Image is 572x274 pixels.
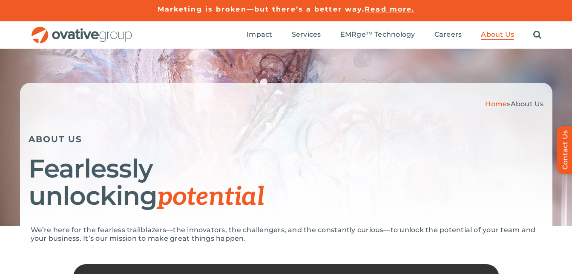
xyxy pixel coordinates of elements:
[292,30,321,40] a: Services
[158,5,365,13] a: Marketing is broken—but there’s a better way.
[511,100,544,108] span: About Us
[340,30,415,40] a: EMRge™ Technology
[533,30,541,40] a: Search
[247,21,541,49] nav: Menu
[247,30,272,39] span: Impact
[481,30,514,40] a: About Us
[434,30,462,40] a: Careers
[365,5,414,13] a: Read more.
[29,134,544,144] h5: ABOUT US
[31,26,133,34] a: OG_Full_horizontal_RGB
[29,155,544,211] h1: Fearlessly unlocking
[485,100,507,108] a: Home
[157,182,264,213] span: potential
[481,30,514,39] span: About Us
[434,30,462,39] span: Careers
[31,226,542,243] p: We’re here for the fearless trailblazers—the innovators, the challengers, and the constantly curi...
[340,30,415,39] span: EMRge™ Technology
[485,100,543,108] span: »
[292,30,321,39] span: Services
[247,30,272,40] a: Impact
